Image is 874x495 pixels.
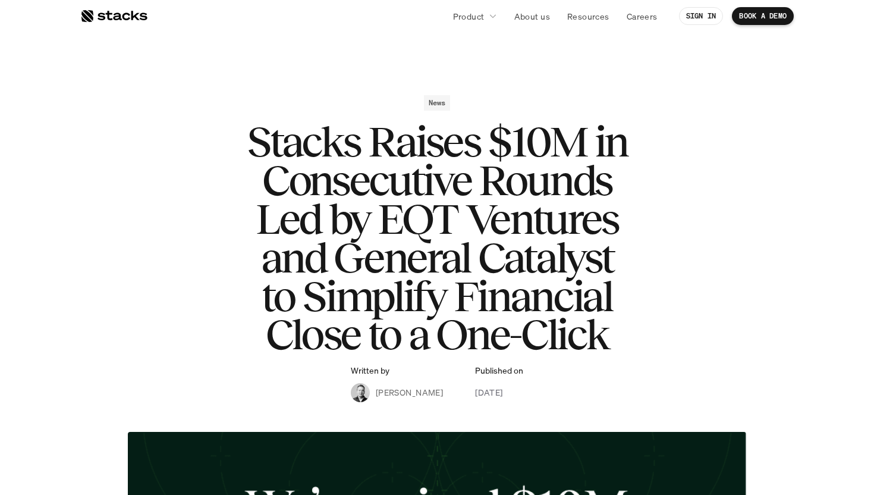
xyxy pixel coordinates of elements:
h1: Stacks Raises $10M in Consecutive Rounds Led by EQT Ventures and General Catalyst to Simplify Fin... [199,123,675,354]
p: Written by [351,366,389,376]
p: BOOK A DEMO [739,12,787,20]
p: Published on [475,366,523,376]
h2: News [429,99,446,107]
p: About us [514,10,550,23]
p: Careers [627,10,658,23]
p: Product [453,10,485,23]
img: Albert [351,383,370,402]
p: Resources [567,10,609,23]
a: SIGN IN [679,7,724,25]
p: [DATE] [475,386,503,399]
a: Resources [560,5,617,27]
a: About us [507,5,557,27]
p: [PERSON_NAME] [376,386,443,399]
a: Careers [620,5,665,27]
a: BOOK A DEMO [732,7,794,25]
p: SIGN IN [686,12,716,20]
